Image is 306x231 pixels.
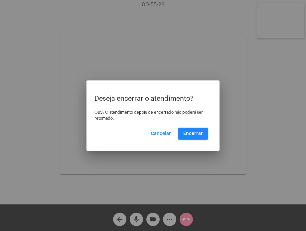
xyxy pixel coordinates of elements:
[145,128,176,140] button: Cancelar
[183,131,203,136] span: Encerrar
[178,128,208,140] button: Encerrar
[94,110,203,120] span: OBS: O atendimento depois de encerrado não poderá ser retomado.
[94,95,212,102] p: Deseja encerrar o atendimento?
[151,131,171,136] span: Cancelar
